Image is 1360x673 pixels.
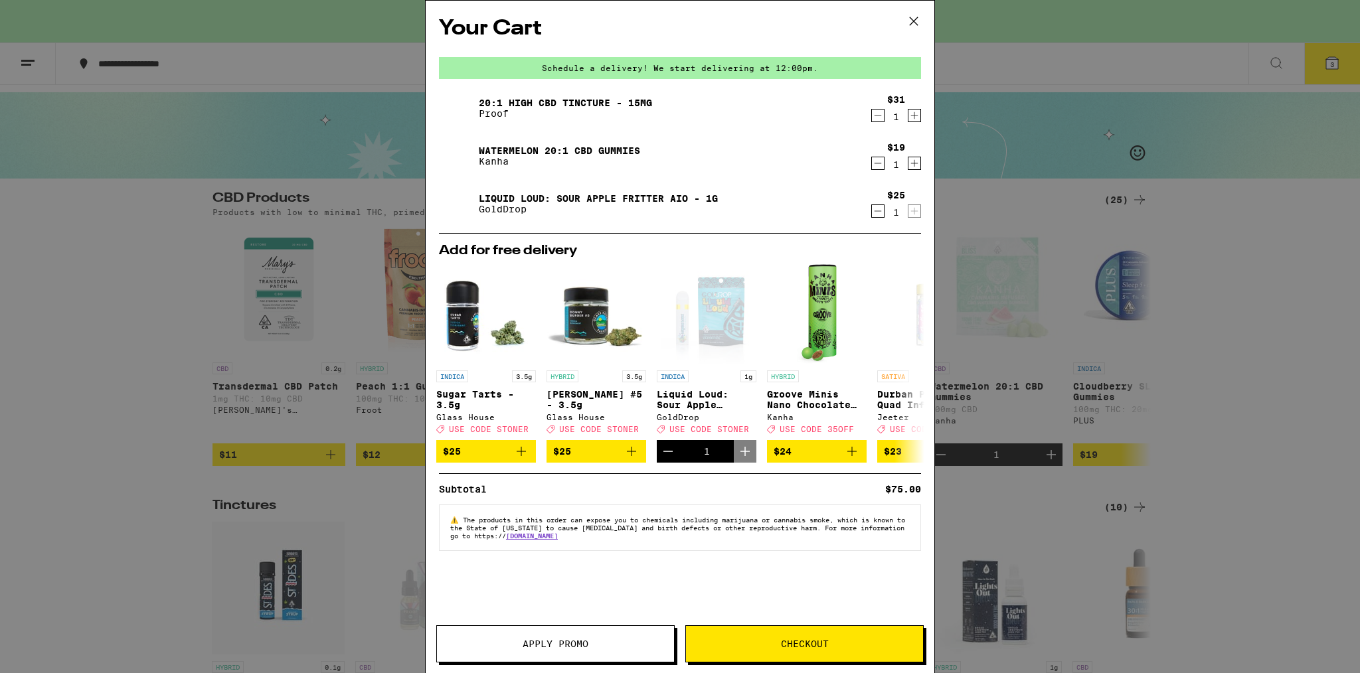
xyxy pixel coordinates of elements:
[512,370,536,382] p: 3.5g
[547,370,578,382] p: HYBRID
[887,159,905,170] div: 1
[443,446,461,457] span: $25
[439,57,921,79] div: Schedule a delivery! We start delivering at 12:00pm.
[877,389,977,410] p: Durban Poison Quad Infused - 1g
[657,264,756,440] a: Open page for Liquid Loud: Sour Apple Fritter AIO - 1g from GoldDrop
[887,142,905,153] div: $19
[547,440,646,463] button: Add to bag
[436,389,536,410] p: Sugar Tarts - 3.5g
[890,425,970,433] span: USE CODE STONER
[887,94,905,105] div: $31
[479,108,652,119] p: Proof
[436,264,536,440] a: Open page for Sugar Tarts - 3.5g from Glass House
[877,413,977,421] div: Jeeter
[439,185,476,222] img: Liquid Loud: Sour Apple Fritter AIO - 1g
[8,9,96,20] span: Hi. Need any help?
[767,370,799,382] p: HYBRID
[908,109,921,122] button: Increment
[908,204,921,218] button: Increment
[436,413,536,421] div: Glass House
[797,264,837,364] img: Kanha - Groove Minis Nano Chocolate Bites
[740,370,756,382] p: 1g
[767,389,867,410] p: Groove Minis Nano Chocolate Bites
[479,98,652,108] a: 20:1 High CBD Tincture - 15mg
[877,264,977,364] img: Jeeter - Durban Poison Quad Infused - 1g
[780,425,854,433] span: USE CODE 35OFF
[450,516,463,524] span: ⚠️
[685,625,924,662] button: Checkout
[767,413,867,421] div: Kanha
[622,370,646,382] p: 3.5g
[439,90,476,127] img: 20:1 High CBD Tincture - 15mg
[436,625,675,662] button: Apply Promo
[774,446,792,457] span: $24
[704,446,710,457] div: 1
[436,264,536,364] img: Glass House - Sugar Tarts - 3.5g
[547,264,646,364] img: Glass House - Donny Burger #5 - 3.5g
[479,156,640,167] p: Kanha
[908,157,921,170] button: Increment
[657,440,679,463] button: Decrement
[887,190,905,200] div: $25
[884,446,902,457] span: $23
[523,639,588,648] span: Apply Promo
[479,193,718,204] a: Liquid Loud: Sour Apple Fritter AIO - 1g
[887,112,905,122] div: 1
[657,389,756,410] p: Liquid Loud: Sour Apple Fritter AIO - 1g
[781,639,829,648] span: Checkout
[657,370,689,382] p: INDICA
[871,204,885,218] button: Decrement
[547,389,646,410] p: [PERSON_NAME] #5 - 3.5g
[887,207,905,218] div: 1
[657,413,756,421] div: GoldDrop
[479,204,718,214] p: GoldDrop
[547,413,646,421] div: Glass House
[439,137,476,175] img: Watermelon 20:1 CBD Gummies
[439,485,496,494] div: Subtotal
[449,425,529,433] span: USE CODE STONER
[439,244,921,258] h2: Add for free delivery
[734,440,756,463] button: Increment
[871,157,885,170] button: Decrement
[559,425,639,433] span: USE CODE STONER
[479,145,640,156] a: Watermelon 20:1 CBD Gummies
[450,516,905,540] span: The products in this order can expose you to chemicals including marijuana or cannabis smoke, whi...
[439,14,921,44] h2: Your Cart
[877,440,977,463] button: Add to bag
[669,425,749,433] span: USE CODE STONER
[506,532,558,540] a: [DOMAIN_NAME]
[885,485,921,494] div: $75.00
[553,446,571,457] span: $25
[547,264,646,440] a: Open page for Donny Burger #5 - 3.5g from Glass House
[877,370,909,382] p: SATIVA
[767,264,867,440] a: Open page for Groove Minis Nano Chocolate Bites from Kanha
[871,109,885,122] button: Decrement
[877,264,977,440] a: Open page for Durban Poison Quad Infused - 1g from Jeeter
[436,440,536,463] button: Add to bag
[767,440,867,463] button: Add to bag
